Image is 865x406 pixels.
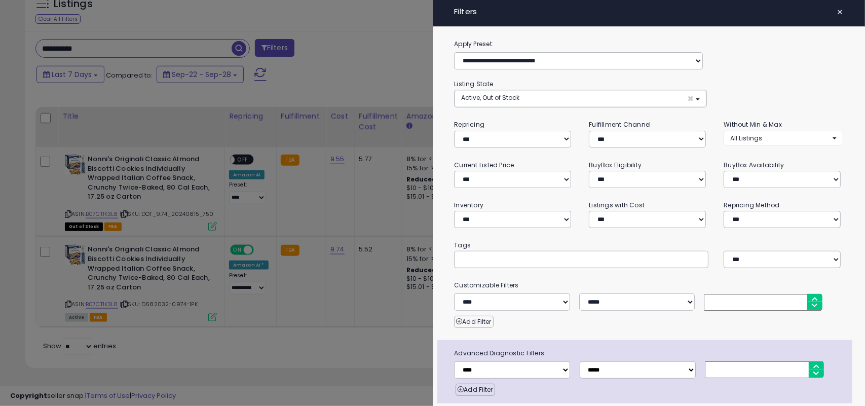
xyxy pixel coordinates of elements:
[687,93,694,104] span: ×
[455,90,706,107] button: Active, Out of Stock ×
[446,280,851,291] small: Customizable Filters
[724,161,784,169] small: BuyBox Availability
[461,93,519,102] span: Active, Out of Stock
[833,5,847,19] button: ×
[456,384,495,396] button: Add Filter
[446,39,851,50] label: Apply Preset:
[589,120,651,129] small: Fulfillment Channel
[454,8,843,16] h4: Filters
[446,240,851,251] small: Tags
[837,5,843,19] span: ×
[446,348,852,359] span: Advanced Diagnostic Filters
[724,120,782,129] small: Without Min & Max
[589,161,642,169] small: BuyBox Eligibility
[454,201,483,209] small: Inventory
[454,120,484,129] small: Repricing
[724,131,843,145] button: All Listings
[454,161,514,169] small: Current Listed Price
[454,316,493,328] button: Add Filter
[454,80,493,88] small: Listing State
[724,201,780,209] small: Repricing Method
[730,134,762,142] span: All Listings
[589,201,645,209] small: Listings with Cost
